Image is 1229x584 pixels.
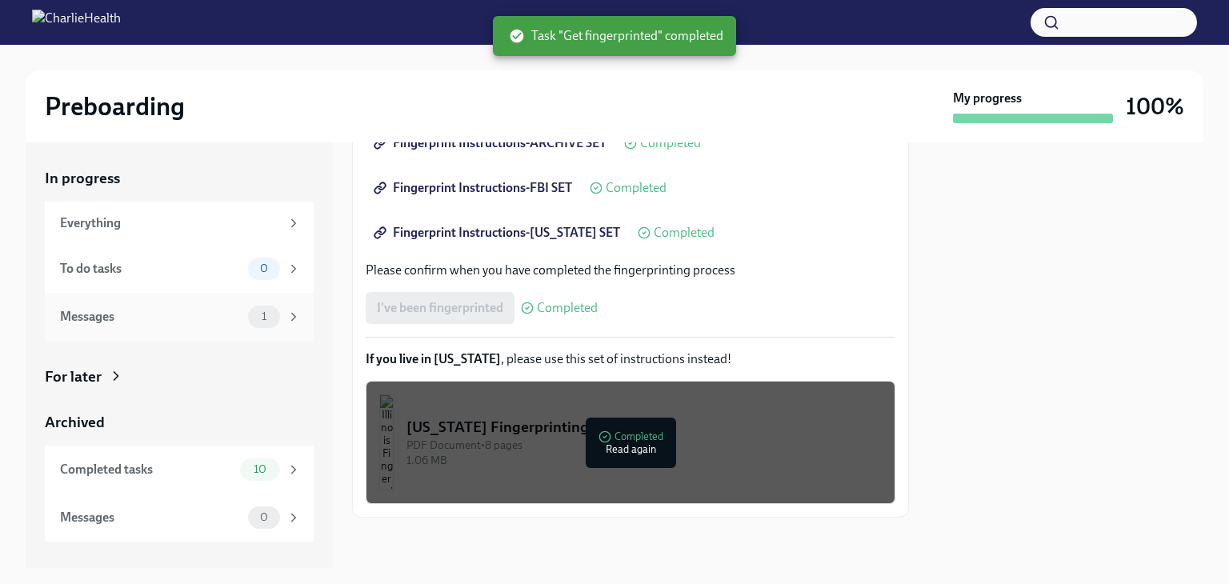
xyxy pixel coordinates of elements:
span: Completed [654,226,715,239]
a: Fingerprint Instructions-FBI SET [366,172,583,204]
span: Completed [606,182,667,194]
span: Fingerprint Instructions-FBI SET [377,180,572,196]
div: Messages [60,509,242,526]
span: Completed [640,137,701,150]
button: [US_STATE] Fingerprinting InstructionsPDF Document•8 pages1.06 MBCompletedRead again [366,381,895,504]
a: Everything [45,202,314,245]
p: Please confirm when you have completed the fingerprinting process [366,262,895,279]
span: 10 [244,463,276,475]
div: PDF Document • 8 pages [406,438,882,453]
a: Fingerprint Instructions-[US_STATE] SET [366,217,631,249]
span: Fingerprint Instructions-ARCHIVE SET [377,135,606,151]
span: 0 [250,511,278,523]
p: , please use this set of instructions instead! [366,350,895,368]
div: For later [45,366,102,387]
a: In progress [45,168,314,189]
span: 1 [252,310,276,322]
a: For later [45,366,314,387]
div: Everything [60,214,280,232]
a: Messages0 [45,494,314,542]
strong: If you live in [US_STATE] [366,351,501,366]
a: Archived [45,412,314,433]
img: Illinois Fingerprinting Instructions [379,394,394,490]
span: Fingerprint Instructions-[US_STATE] SET [377,225,620,241]
a: Fingerprint Instructions-ARCHIVE SET [366,127,618,159]
a: To do tasks0 [45,245,314,293]
span: 0 [250,262,278,274]
img: CharlieHealth [32,10,121,35]
a: Messages1 [45,293,314,341]
div: To do tasks [60,260,242,278]
h2: Preboarding [45,90,185,122]
h3: 100% [1126,92,1184,121]
div: 1.06 MB [406,453,882,468]
div: Messages [60,308,242,326]
strong: My progress [953,90,1022,107]
span: Completed [537,302,598,314]
a: Completed tasks10 [45,446,314,494]
div: [US_STATE] Fingerprinting Instructions [406,417,882,438]
div: Completed tasks [60,461,234,478]
span: Task "Get fingerprinted" completed [509,27,723,45]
